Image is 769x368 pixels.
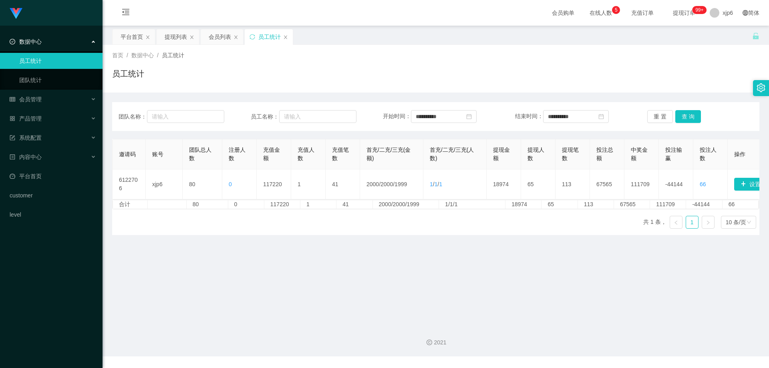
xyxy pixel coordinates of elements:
td: 1 [291,169,326,199]
td: 65 [521,169,556,199]
span: 提现人数 [527,147,544,161]
div: 2021 [109,338,763,347]
i: 图标: sync [250,34,255,40]
span: 充值人数 [298,147,314,161]
span: 首充/二充/三充(金额) [366,147,411,161]
td: / / [423,169,487,199]
div: 平台首页 [121,29,143,44]
div: 会员列表 [209,29,231,44]
a: 员工统计 [19,53,96,69]
span: 充值金额 [263,147,280,161]
span: 1 [430,181,433,187]
td: 41 [336,200,372,209]
span: 首页 [112,52,123,58]
i: 图标: global [743,10,748,16]
span: 2000 [366,181,379,187]
span: 1999 [395,181,407,187]
i: 图标: calendar [466,114,472,119]
span: 提现笔数 [562,147,579,161]
a: 1 [686,216,698,228]
li: 1 [686,216,699,229]
td: 67565 [614,200,650,209]
span: 团队名称： [119,113,147,121]
li: 下一页 [702,216,715,229]
span: 数据中心 [10,38,42,45]
td: 80 [183,169,222,199]
td: 0 [228,200,264,209]
span: 充值订单 [627,10,658,16]
span: 内容中心 [10,154,42,160]
i: 图标: menu-fold [112,0,139,26]
i: 图标: down [747,220,751,225]
span: 开始时间： [383,113,411,119]
span: 邀请码 [119,151,136,157]
span: 中奖金额 [631,147,648,161]
span: 首充/二充/三充(人数) [430,147,474,161]
td: 合计 [113,200,148,209]
span: 投注总额 [596,147,613,161]
td: 1 [300,200,336,209]
span: 员工统计 [162,52,184,58]
span: 66 [700,181,706,187]
i: 图标: check-circle-o [10,39,15,44]
span: 1 [435,181,438,187]
span: 0 [229,181,232,187]
td: 113 [578,200,614,209]
i: 图标: right [706,220,711,225]
span: 产品管理 [10,115,42,122]
td: 111709 [624,169,659,199]
button: 重 置 [647,110,673,123]
h1: 员工统计 [112,68,144,80]
td: xjp6 [146,169,183,199]
td: 80 [187,200,228,209]
span: 投注人数 [700,147,717,161]
td: 113 [556,169,590,199]
span: 提现订单 [669,10,699,16]
i: 图标: form [10,135,15,141]
td: / / [360,169,423,199]
td: 6122706 [113,169,146,199]
td: 66 [723,200,759,209]
td: 65 [542,200,578,209]
td: 111709 [650,200,686,209]
img: logo.9652507e.png [10,8,22,19]
div: 10 条/页 [726,216,746,228]
span: 数据中心 [131,52,154,58]
div: 员工统计 [258,29,281,44]
input: 请输入 [279,110,356,123]
span: 会员管理 [10,96,42,103]
a: customer [10,187,96,203]
td: 41 [326,169,360,199]
i: 图标: calendar [598,114,604,119]
li: 上一页 [670,216,682,229]
td: 67565 [590,169,624,199]
td: 18974 [487,169,521,199]
button: 查 询 [675,110,701,123]
i: 图标: left [674,220,678,225]
i: 图标: profile [10,154,15,160]
sup: 236 [692,6,707,14]
sup: 5 [612,6,620,14]
span: 操作 [734,151,745,157]
i: 图标: appstore-o [10,116,15,121]
p: 5 [615,6,618,14]
span: 充值笔数 [332,147,349,161]
span: 在线人数 [586,10,616,16]
span: 结束时间： [515,113,543,119]
i: 图标: setting [757,83,765,92]
a: level [10,207,96,223]
li: 共 1 条， [643,216,666,229]
a: 团队统计 [19,72,96,88]
span: / [127,52,128,58]
span: 系统配置 [10,135,42,141]
td: 2000/2000/1999 [373,200,439,209]
td: -44144 [686,200,722,209]
i: 图标: close [189,35,194,40]
td: 1/1/1 [439,200,505,209]
span: / [157,52,159,58]
i: 图标: copyright [427,340,432,345]
span: 注册人数 [229,147,246,161]
span: 团队总人数 [189,147,211,161]
a: 图标: dashboard平台首页 [10,168,96,184]
span: 员工名称： [251,113,279,121]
